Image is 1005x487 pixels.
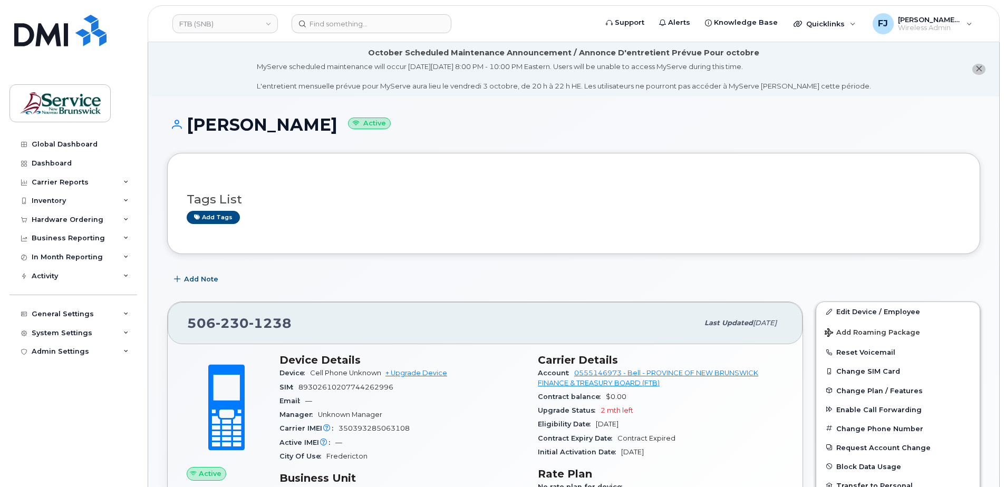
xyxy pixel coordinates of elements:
[816,321,980,343] button: Add Roaming Package
[167,115,980,134] h1: [PERSON_NAME]
[816,400,980,419] button: Enable Call Forwarding
[816,438,980,457] button: Request Account Change
[825,328,920,338] span: Add Roaming Package
[753,319,777,327] span: [DATE]
[538,420,596,428] span: Eligibility Date
[816,302,980,321] a: Edit Device / Employee
[318,411,382,418] span: Unknown Manager
[538,467,784,480] h3: Rate Plan
[538,406,601,414] span: Upgrade Status
[187,193,961,206] h3: Tags List
[184,274,218,284] span: Add Note
[596,420,619,428] span: [DATE]
[279,472,525,484] h3: Business Unit
[816,457,980,476] button: Block Data Usage
[279,411,318,418] span: Manager
[601,406,633,414] span: 2 mth left
[368,47,759,59] div: October Scheduled Maintenance Announcement / Annonce D'entretient Prévue Pour octobre
[348,118,391,130] small: Active
[279,424,339,432] span: Carrier IMEI
[187,315,292,331] span: 506
[279,354,525,366] h3: Device Details
[216,315,249,331] span: 230
[538,354,784,366] h3: Carrier Details
[249,315,292,331] span: 1238
[816,381,980,400] button: Change Plan / Features
[538,393,606,401] span: Contract balance
[339,424,410,432] span: 350393285063108
[326,452,368,460] span: Fredericton
[279,369,310,377] span: Device
[257,62,871,91] div: MyServe scheduled maintenance will occur [DATE][DATE] 8:00 PM - 10:00 PM Eastern. Users will be u...
[538,369,574,377] span: Account
[385,369,447,377] a: + Upgrade Device
[279,452,326,460] span: City Of Use
[836,405,922,413] span: Enable Call Forwarding
[298,383,393,391] span: 89302610207744262996
[310,369,381,377] span: Cell Phone Unknown
[972,64,985,75] button: close notification
[335,439,342,446] span: —
[538,448,621,456] span: Initial Activation Date
[538,369,758,386] a: 0555146973 - Bell - PROVINCE OF NEW BRUNSWICK FINANCE & TREASURY BOARD (FTB)
[606,393,626,401] span: $0.00
[836,386,923,394] span: Change Plan / Features
[279,383,298,391] span: SIM
[279,397,305,405] span: Email
[199,469,221,479] span: Active
[816,343,980,362] button: Reset Voicemail
[704,319,753,327] span: Last updated
[305,397,312,405] span: —
[167,270,227,289] button: Add Note
[816,419,980,438] button: Change Phone Number
[187,211,240,224] a: Add tags
[617,434,675,442] span: Contract Expired
[621,448,644,456] span: [DATE]
[816,362,980,381] button: Change SIM Card
[279,439,335,446] span: Active IMEI
[538,434,617,442] span: Contract Expiry Date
